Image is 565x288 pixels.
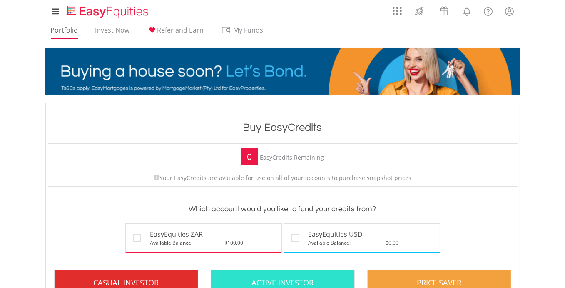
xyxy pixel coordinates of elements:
a: Portfolio [47,26,82,39]
img: thrive-v2.svg [413,4,426,18]
a: Notifications [456,2,478,19]
img: vouchers-v2.svg [437,4,451,18]
div: Casual Investor [55,277,198,288]
a: Vouchers [432,2,456,18]
a: FAQ's and Support [478,2,499,19]
p: Your EasyCredits are available for use on all of your accounts to purchase snapshot prices [52,174,513,182]
span: My Funds [221,25,276,35]
h1: Buy EasyCredits [48,120,518,135]
span: R100.00 [224,239,243,246]
a: AppsGrid [387,2,407,15]
span: Refer and Earn [157,25,204,35]
img: grid-menu-icon.svg [393,6,402,15]
img: EasyMortage Promotion Banner [45,48,520,95]
h3: Which account would you like to fund your credits from? [48,203,518,215]
span: $0.00 [386,239,398,246]
div: 0 [241,148,258,165]
span: EasyEquities ZAR [150,230,203,239]
span: Available Balance: [150,239,192,246]
a: Refer and Earn [144,26,207,39]
div: Price Saver [368,277,511,288]
span: Available Balance: [308,239,351,246]
div: Active Investor [211,277,354,288]
img: EasyEquities_Logo.png [65,5,152,19]
div: EasyCredits Remaining [260,154,324,163]
a: Invest Now [92,26,133,39]
span: EasyEquities USD [308,230,363,239]
a: My Profile [499,2,520,20]
a: Home page [63,2,152,19]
